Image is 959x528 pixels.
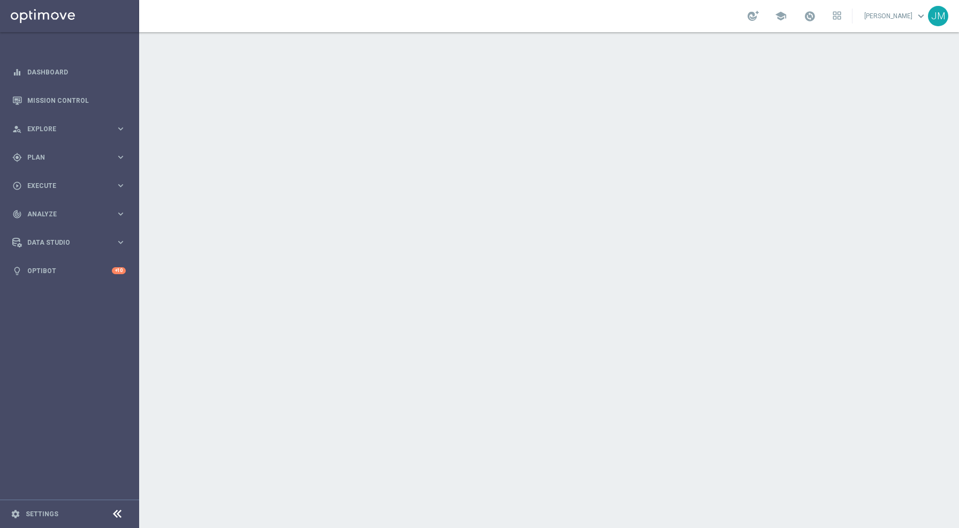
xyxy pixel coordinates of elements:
[12,125,126,133] button: person_search Explore keyboard_arrow_right
[27,239,116,246] span: Data Studio
[12,209,22,219] i: track_changes
[12,124,22,134] i: person_search
[27,211,116,217] span: Analyze
[863,8,928,24] a: [PERSON_NAME]keyboard_arrow_down
[12,153,116,162] div: Plan
[116,180,126,191] i: keyboard_arrow_right
[27,126,116,132] span: Explore
[12,210,126,218] button: track_changes Analyze keyboard_arrow_right
[12,86,126,115] div: Mission Control
[12,124,116,134] div: Explore
[27,257,112,285] a: Optibot
[12,209,116,219] div: Analyze
[12,181,22,191] i: play_circle_outline
[12,153,126,162] button: gps_fixed Plan keyboard_arrow_right
[27,154,116,161] span: Plan
[12,153,22,162] i: gps_fixed
[12,96,126,105] button: Mission Control
[12,68,126,77] button: equalizer Dashboard
[12,58,126,86] div: Dashboard
[928,6,948,26] div: JM
[12,238,126,247] button: Data Studio keyboard_arrow_right
[26,511,58,517] a: Settings
[27,86,126,115] a: Mission Control
[112,267,126,274] div: +10
[116,152,126,162] i: keyboard_arrow_right
[12,238,116,247] div: Data Studio
[12,266,22,276] i: lightbulb
[12,257,126,285] div: Optibot
[116,209,126,219] i: keyboard_arrow_right
[27,58,126,86] a: Dashboard
[12,182,126,190] button: play_circle_outline Execute keyboard_arrow_right
[12,181,116,191] div: Execute
[116,124,126,134] i: keyboard_arrow_right
[11,509,20,519] i: settings
[12,67,22,77] i: equalizer
[27,183,116,189] span: Execute
[775,10,787,22] span: school
[915,10,927,22] span: keyboard_arrow_down
[12,267,126,275] button: lightbulb Optibot +10
[116,237,126,247] i: keyboard_arrow_right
